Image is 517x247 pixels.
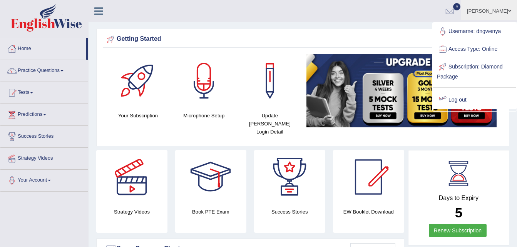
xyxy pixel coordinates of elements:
[453,3,461,10] span: 9
[105,33,500,45] div: Getting Started
[0,148,88,167] a: Strategy Videos
[0,170,88,189] a: Your Account
[417,195,500,202] h4: Days to Expiry
[109,112,167,120] h4: Your Subscription
[0,126,88,145] a: Success Stories
[0,60,88,79] a: Practice Questions
[254,208,325,216] h4: Success Stories
[0,38,86,57] a: Home
[175,208,246,216] h4: Book PTE Exam
[96,208,167,216] h4: Strategy Videos
[433,91,516,109] a: Log out
[433,58,516,84] a: Subscription: Diamond Package
[433,40,516,58] a: Access Type: Online
[175,112,233,120] h4: Microphone Setup
[306,54,497,127] img: small5.jpg
[333,208,404,216] h4: EW Booklet Download
[0,104,88,123] a: Predictions
[429,224,487,237] a: Renew Subscription
[241,112,299,136] h4: Update [PERSON_NAME] Login Detail
[0,82,88,101] a: Tests
[433,23,516,40] a: Username: dngwenya
[455,205,462,220] b: 5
